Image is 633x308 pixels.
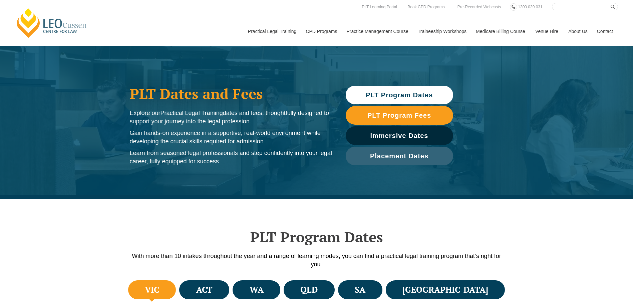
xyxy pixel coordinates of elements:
[563,17,592,46] a: About Us
[15,7,89,39] a: [PERSON_NAME] Centre for Law
[518,5,542,9] span: 1300 039 031
[301,17,341,46] a: CPD Programs
[346,86,453,104] a: PLT Program Dates
[367,112,431,119] span: PLT Program Fees
[130,109,332,126] p: Explore our dates and fees, thoughtfully designed to support your journey into the legal profession.
[456,3,503,11] a: Pre-Recorded Webcasts
[413,17,471,46] a: Traineeship Workshops
[346,126,453,145] a: Immersive Dates
[300,284,318,295] h4: QLD
[530,17,563,46] a: Venue Hire
[130,129,332,146] p: Gain hands-on experience in a supportive, real-world environment while developing the crucial ski...
[370,132,428,139] span: Immersive Dates
[346,106,453,125] a: PLT Program Fees
[516,3,544,11] a: 1300 039 031
[161,110,223,116] span: Practical Legal Training
[196,284,213,295] h4: ACT
[592,17,618,46] a: Contact
[126,229,507,245] h2: PLT Program Dates
[250,284,264,295] h4: WA
[402,284,488,295] h4: [GEOGRAPHIC_DATA]
[360,3,399,11] a: PLT Learning Portal
[130,85,332,102] h1: PLT Dates and Fees
[346,147,453,165] a: Placement Dates
[366,92,433,98] span: PLT Program Dates
[355,284,365,295] h4: SA
[588,263,616,291] iframe: LiveChat chat widget
[471,17,530,46] a: Medicare Billing Course
[126,252,507,269] p: With more than 10 intakes throughout the year and a range of learning modes, you can find a pract...
[243,17,301,46] a: Practical Legal Training
[370,153,428,159] span: Placement Dates
[342,17,413,46] a: Practice Management Course
[130,149,332,166] p: Learn from seasoned legal professionals and step confidently into your legal career, fully equipp...
[145,284,159,295] h4: VIC
[406,3,446,11] a: Book CPD Programs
